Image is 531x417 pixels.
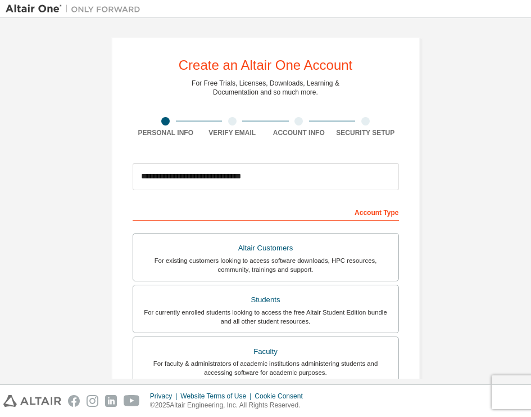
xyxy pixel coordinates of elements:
[140,359,392,377] div: For faculty & administrators of academic institutions administering students and accessing softwa...
[140,344,392,360] div: Faculty
[140,256,392,274] div: For existing customers looking to access software downloads, HPC resources, community, trainings ...
[68,395,80,407] img: facebook.svg
[133,203,399,221] div: Account Type
[133,128,199,137] div: Personal Info
[179,59,353,72] div: Create an Altair One Account
[199,128,266,137] div: Verify Email
[140,292,392,308] div: Students
[192,79,339,97] div: For Free Trials, Licenses, Downloads, Learning & Documentation and so much more.
[140,240,392,256] div: Altair Customers
[266,128,333,137] div: Account Info
[105,395,117,407] img: linkedin.svg
[180,392,255,401] div: Website Terms of Use
[124,395,140,407] img: youtube.svg
[150,392,180,401] div: Privacy
[140,308,392,326] div: For currently enrolled students looking to access the free Altair Student Edition bundle and all ...
[87,395,98,407] img: instagram.svg
[332,128,399,137] div: Security Setup
[150,401,310,410] p: © 2025 Altair Engineering, Inc. All Rights Reserved.
[6,3,146,15] img: Altair One
[3,395,61,407] img: altair_logo.svg
[255,392,309,401] div: Cookie Consent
